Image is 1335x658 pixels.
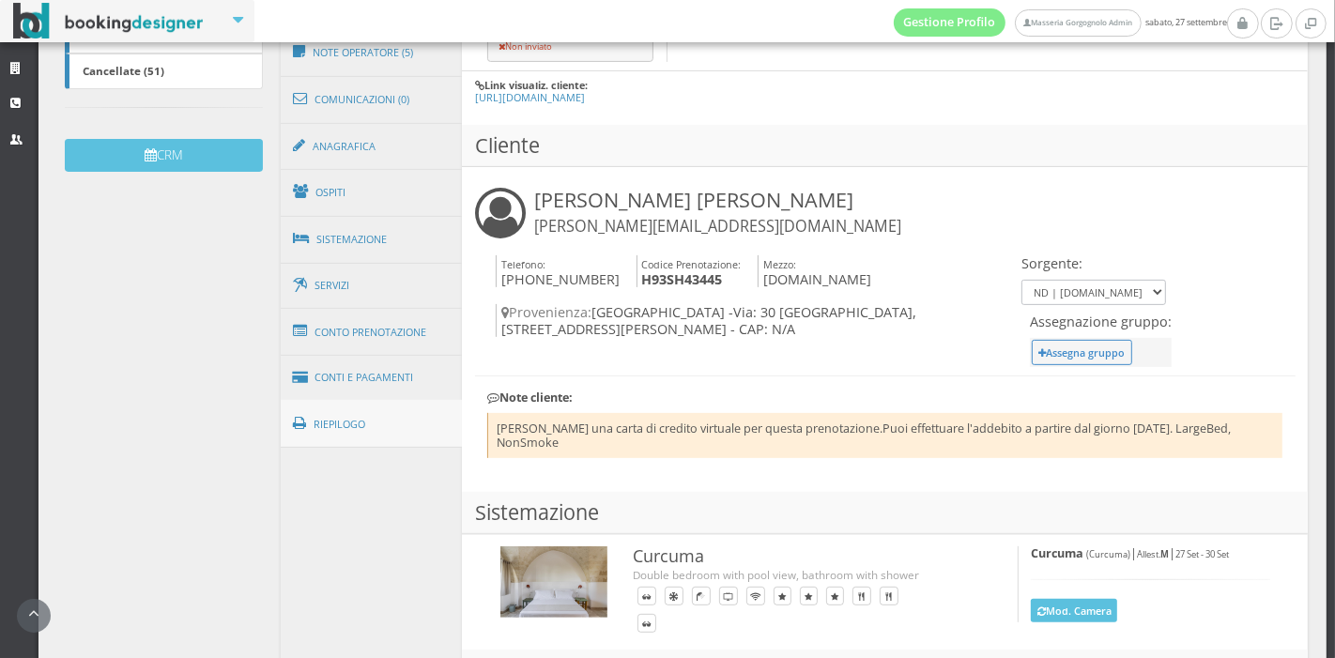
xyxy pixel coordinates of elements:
b: Note cliente: [487,390,573,406]
small: Codice Prenotazione: [641,257,741,271]
small: Mezzo: [763,257,796,271]
b: M [1160,548,1169,560]
small: (Curcuma) [1086,548,1130,560]
a: Note Operatore (5) [281,28,463,77]
a: Riepilogo [281,400,463,449]
img: BookingDesigner.com [13,3,204,39]
span: Via: 30 [GEOGRAPHIC_DATA], [STREET_ADDRESS][PERSON_NAME] [501,303,916,337]
b: Curcuma [1031,545,1083,561]
small: Allest. [1137,548,1169,560]
img: 4ce60923592811eeb13b0a069e529790.jpg [500,546,607,618]
a: Conto Prenotazione [281,308,463,357]
small: Non inviato [499,40,552,53]
span: - CAP: N/A [730,320,795,338]
h3: Cliente [462,125,1308,167]
h4: [PHONE_NUMBER] [496,255,620,288]
b: Cancellate (51) [83,63,164,78]
h3: Sistemazione [462,492,1308,534]
div: Double bedroom with pool view, bathroom with shower [633,567,979,583]
small: Telefono: [501,257,545,271]
span: Provenienza: [501,303,591,321]
h3: [PERSON_NAME] [PERSON_NAME] [534,188,901,237]
a: Conti e Pagamenti [281,354,463,402]
h4: Assegnazione gruppo: [1030,314,1172,329]
a: Masseria Gorgognolo Admin [1015,9,1141,37]
h4: [GEOGRAPHIC_DATA] - [496,304,1017,337]
a: Comunicazioni (0) [281,75,463,124]
li: [PERSON_NAME] una carta di credito virtuale per questa prenotazione.Puoi effettuare l'addebito a ... [487,413,1282,457]
b: Link visualiz. cliente: [484,78,588,92]
small: 27 Set - 30 Set [1175,548,1229,560]
button: CRM [65,139,263,172]
b: Scadute (0) [83,28,143,43]
b: H93SH43445 [641,270,722,288]
a: Sistemazione [281,215,463,264]
h3: Curcuma [633,546,979,567]
button: Mod. Camera [1031,599,1117,622]
a: [URL][DOMAIN_NAME] [475,90,585,104]
button: Assegna gruppo [1032,340,1132,365]
a: Cancellate (51) [65,54,263,89]
a: Servizi [281,262,463,310]
a: Anagrafica [281,122,463,171]
h4: Sorgente: [1021,255,1166,271]
h4: [DOMAIN_NAME] [758,255,871,288]
h5: | | [1031,546,1269,560]
a: Gestione Profilo [894,8,1006,37]
small: [PERSON_NAME][EMAIL_ADDRESS][DOMAIN_NAME] [534,216,901,237]
a: Ospiti [281,168,463,217]
span: sabato, 27 settembre [894,8,1227,37]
